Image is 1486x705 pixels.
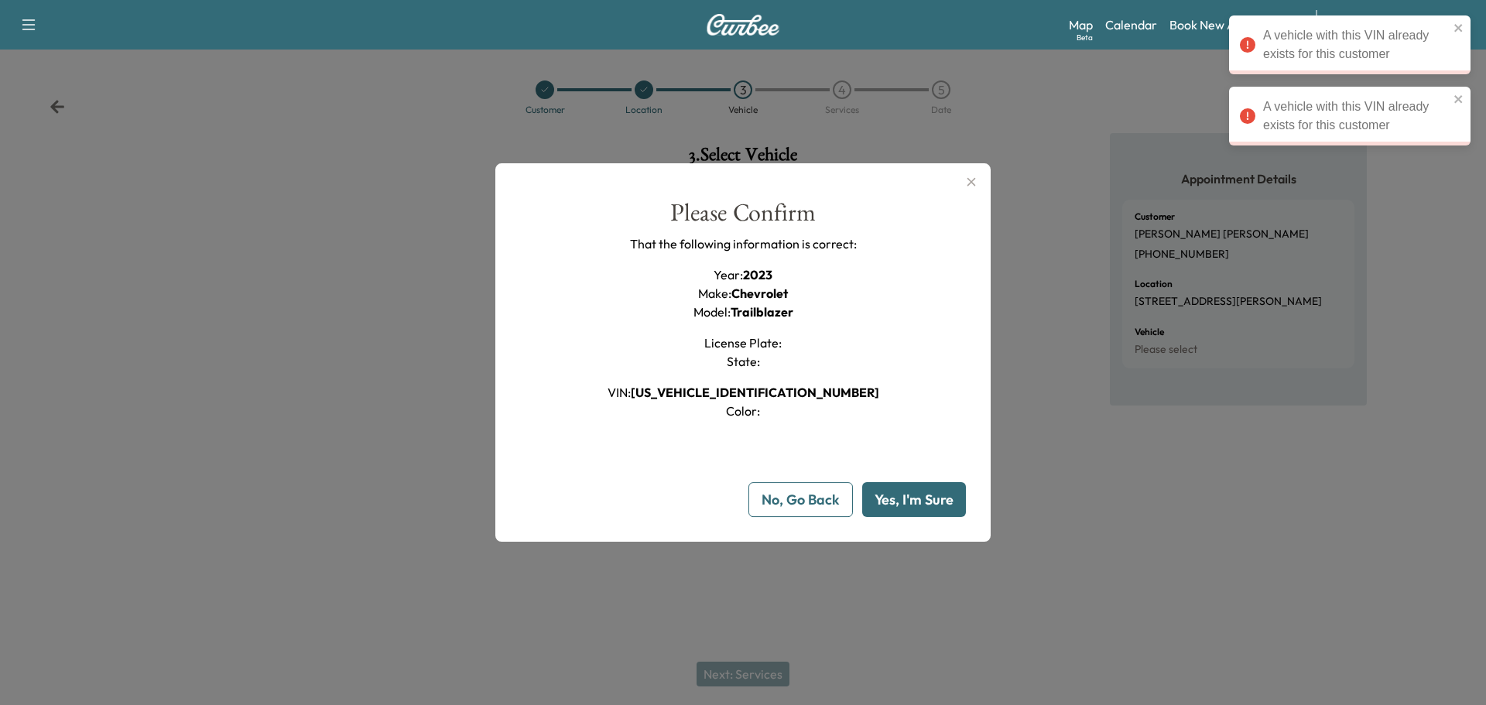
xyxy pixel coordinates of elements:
h1: Year : [714,265,772,284]
button: close [1453,22,1464,34]
span: [US_VEHICLE_IDENTIFICATION_NUMBER] [631,385,879,400]
h1: Model : [693,303,793,321]
button: No, Go Back [748,482,853,517]
span: Chevrolet [731,286,788,301]
h1: Color : [726,402,760,420]
a: Calendar [1105,15,1157,34]
span: Trailblazer [731,304,793,320]
a: Book New Appointment [1169,15,1300,34]
div: Please Confirm [670,200,816,235]
img: Curbee Logo [706,14,780,36]
span: 2023 [743,267,772,282]
h1: Make : [698,284,788,303]
a: MapBeta [1069,15,1093,34]
button: Yes, I'm Sure [862,482,966,517]
h1: License Plate : [704,334,782,352]
div: A vehicle with this VIN already exists for this customer [1263,98,1449,135]
div: A vehicle with this VIN already exists for this customer [1263,26,1449,63]
p: That the following information is correct: [630,234,857,253]
button: close [1453,93,1464,105]
h1: VIN : [608,383,879,402]
div: Beta [1077,32,1093,43]
h1: State : [727,352,760,371]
